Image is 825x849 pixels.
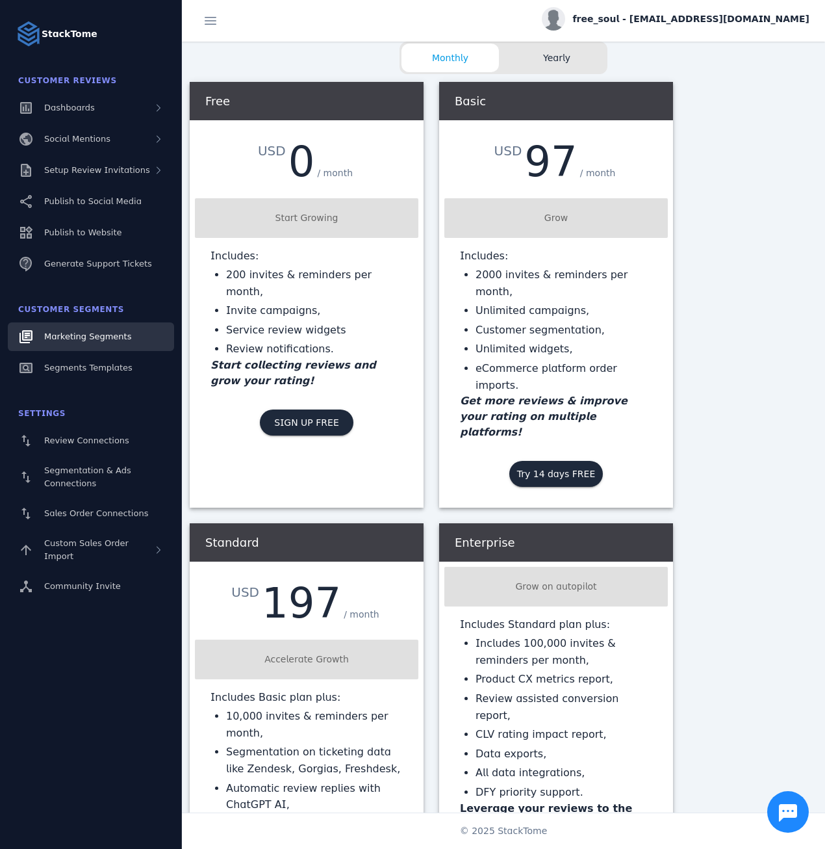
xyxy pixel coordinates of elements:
span: Enterprise [455,536,515,549]
span: Monthly [401,51,499,65]
li: Automatic review replies with ChatGPT AI, [226,780,403,813]
button: SIGN UP FREE [260,410,353,436]
li: Invite campaigns, [226,302,403,319]
li: 10,000 invites & reminders per month, [226,708,403,741]
span: Generate Support Tickets [44,259,152,268]
div: 0 [288,141,315,183]
li: Review assisted conversion report, [476,690,652,724]
div: / month [577,164,618,183]
span: Setup Review Invitations [44,165,150,175]
span: Customer Reviews [18,76,117,85]
li: Review notifications. [226,341,403,358]
span: Publish to Social Media [44,196,142,206]
span: Sales Order Connections [44,508,148,518]
a: Publish to Website [8,218,174,247]
li: Includes 100,000 invites & reminders per month, [476,635,652,668]
li: Unlimited campaigns, [476,302,652,319]
img: profile.jpg [542,7,565,31]
div: USD [258,141,288,161]
p: Includes Standard plan plus: [460,617,652,633]
span: © 2025 StackTome [460,824,548,838]
li: eCommerce platform order imports. [476,360,652,393]
span: Basic [455,94,486,108]
span: Custom Sales Order Import [44,538,129,561]
strong: StackTome [42,27,97,41]
li: CLV rating impact report, [476,726,652,743]
li: DFY priority support. [476,784,652,801]
li: 200 invites & reminders per month, [226,267,403,300]
button: free_soul - [EMAIL_ADDRESS][DOMAIN_NAME] [542,7,809,31]
strong: Leverage your reviews to the maximum and grow sales! [460,802,632,830]
p: Includes Basic plan plus: [210,690,403,705]
span: Publish to Website [44,228,121,237]
div: Grow on autopilot [450,580,663,594]
p: Includes: [460,248,652,264]
span: Free [205,94,230,108]
li: Segmentation on ticketing data like Zendesk, Gorgias, Freshdesk, [226,744,403,777]
div: / month [341,605,382,624]
li: Service review widgets [226,322,403,339]
div: 97 [524,141,577,183]
span: Dashboards [44,103,95,112]
em: Start collecting reviews and grow your rating! [210,359,376,387]
a: Segments Templates [8,354,174,382]
li: 2000 invites & reminders per month, [476,267,652,300]
a: Sales Order Connections [8,499,174,528]
span: Try 14 days FREE [517,469,596,478]
span: Community Invite [44,581,121,591]
span: Customer Segments [18,305,124,314]
li: Unlimited widgets, [476,341,652,358]
span: free_soul - [EMAIL_ADDRESS][DOMAIN_NAME] [573,12,809,26]
a: Community Invite [8,572,174,601]
span: Segmentation & Ads Connections [44,465,131,488]
span: Review Connections [44,436,129,445]
p: Includes: [210,248,403,264]
span: Yearly [508,51,605,65]
div: Accelerate Growth [200,653,413,666]
div: Start Growing [200,211,413,225]
a: Marketing Segments [8,322,174,351]
li: Data exports, [476,746,652,763]
img: Logo image [16,21,42,47]
a: Review Connections [8,426,174,455]
span: SIGN UP FREE [274,418,338,427]
span: Marketing Segments [44,332,131,341]
button: Try 14 days FREE [509,461,603,487]
div: USD [231,582,262,602]
li: All data integrations, [476,764,652,781]
div: 197 [262,582,341,624]
div: / month [314,164,355,183]
span: Social Mentions [44,134,110,144]
li: Customer segmentation, [476,322,652,339]
span: Settings [18,409,66,418]
a: Publish to Social Media [8,187,174,216]
em: Get more reviews & improve your rating on multiple platforms! [460,395,628,438]
li: Product CX metrics report, [476,671,652,688]
div: USD [494,141,525,161]
span: Segments Templates [44,363,133,372]
a: Generate Support Tickets [8,250,174,278]
span: Standard [205,536,259,549]
div: Grow [450,211,663,225]
a: Segmentation & Ads Connections [8,458,174,497]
